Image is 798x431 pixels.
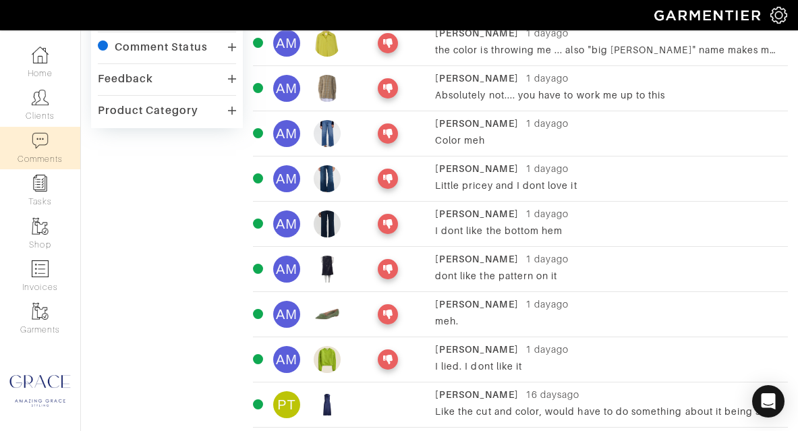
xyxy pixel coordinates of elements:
div: [PERSON_NAME] [435,252,519,266]
div: 1 day ago [525,162,569,175]
div: I dont like the bottom hem [435,224,781,237]
img: avatar [314,165,341,192]
img: reminder-icon-8004d30b9f0a5d33ae49ab947aed9ed385cf756f9e5892f1edd6e32f2345188e.png [32,175,49,192]
div: AM [273,75,300,102]
div: 1 day ago [525,252,569,266]
div: 1 day ago [525,71,569,85]
div: Like the cut and color, would have to do something about it being sleeveless. [435,405,781,418]
img: garments-icon-b7da505a4dc4fd61783c78ac3ca0ef83fa9d6f193b1c9dc38574b1d14d53ca28.png [32,218,49,235]
img: avatar [314,120,341,147]
img: dashboard-icon-dbcd8f5a0b271acd01030246c82b418ddd0df26cd7fceb0bd07c9910d44c42f6.png [32,47,49,63]
div: [PERSON_NAME] [435,71,519,85]
div: 1 day ago [525,26,569,40]
img: avatar [314,210,341,237]
div: [PERSON_NAME] [435,162,519,175]
img: avatar [314,30,341,57]
div: Comment Status [115,40,208,54]
div: Little pricey and I dont love it [435,179,781,192]
img: avatar [314,301,341,328]
div: AM [273,120,300,147]
img: garments-icon-b7da505a4dc4fd61783c78ac3ca0ef83fa9d6f193b1c9dc38574b1d14d53ca28.png [32,303,49,320]
div: Open Intercom Messenger [752,385,785,418]
img: orders-icon-0abe47150d42831381b5fb84f609e132dff9fe21cb692f30cb5eec754e2cba89.png [32,260,49,277]
div: AM [273,210,300,237]
div: PT [273,391,300,418]
img: avatar [314,391,341,418]
div: 1 day ago [525,207,569,221]
div: 1 day ago [525,343,569,356]
div: Feedback [98,72,153,86]
div: Color meh [435,134,781,147]
div: Absolutely not.... you have to work me up to this [435,88,781,102]
div: Product Category [98,104,198,117]
img: clients-icon-6bae9207a08558b7cb47a8932f037763ab4055f8c8b6bfacd5dc20c3e0201464.png [32,89,49,106]
div: AM [273,301,300,328]
div: I lied. I dont like it [435,360,781,373]
div: AM [273,256,300,283]
div: the color is throwing me ... also "big [PERSON_NAME]" name makes me laugh. I dont want to look li... [435,43,781,57]
div: 1 day ago [525,297,569,311]
div: [PERSON_NAME] [435,26,519,40]
div: [PERSON_NAME] [435,297,519,311]
div: meh. [435,314,781,328]
div: 1 day ago [525,117,569,130]
div: AM [273,30,300,57]
div: dont like the pattern on it [435,269,781,283]
div: [PERSON_NAME] [435,388,519,401]
div: [PERSON_NAME] [435,117,519,130]
img: avatar [314,346,341,373]
div: [PERSON_NAME] [435,207,519,221]
div: AM [273,165,300,192]
div: AM [273,346,300,373]
img: avatar [314,75,341,102]
div: 16 days ago [525,388,580,401]
img: garmentier-logo-header-white-b43fb05a5012e4ada735d5af1a66efaba907eab6374d6393d1fbf88cb4ef424d.png [648,3,770,27]
img: comment-icon-a0a6a9ef722e966f86d9cbdc48e553b5cf19dbc54f86b18d962a5391bc8f6eb6.png [32,132,49,149]
img: gear-icon-white-bd11855cb880d31180b6d7d6211b90ccbf57a29d726f0c71d8c61bd08dd39cc2.png [770,7,787,24]
img: avatar [314,256,341,283]
div: [PERSON_NAME] [435,343,519,356]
